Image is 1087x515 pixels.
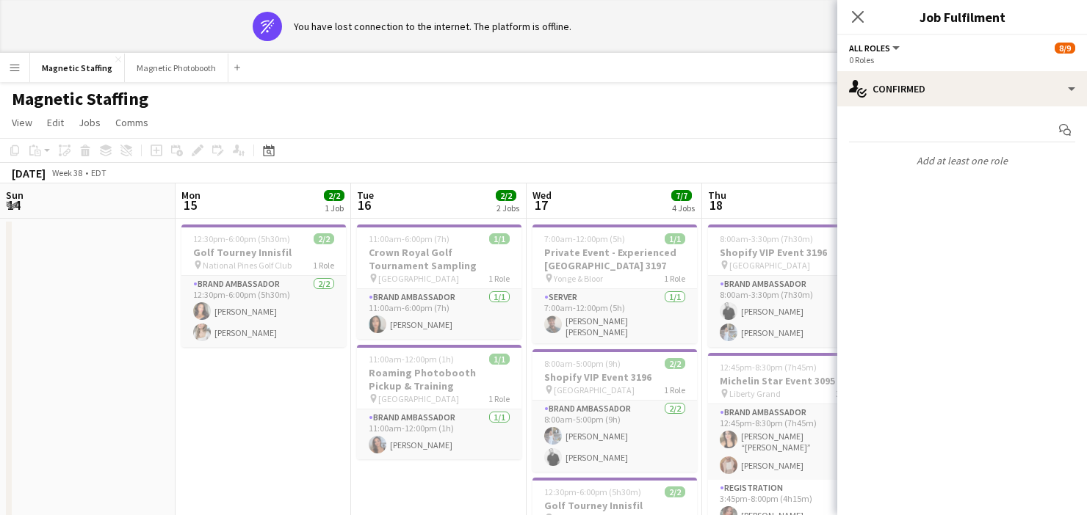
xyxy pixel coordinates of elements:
div: 2 Jobs [496,202,519,213]
app-card-role: Brand Ambassador1/111:00am-6:00pm (7h)[PERSON_NAME] [357,289,521,339]
span: View [12,116,32,129]
span: 2/2 [496,190,516,201]
div: 4 Jobs [672,202,695,213]
p: Add at least one role [837,148,1087,173]
span: [GEOGRAPHIC_DATA] [378,273,459,284]
span: 1 Role [313,260,334,271]
span: 1 Role [488,273,510,284]
a: View [6,113,38,132]
h1: Magnetic Staffing [12,88,148,110]
span: 1/1 [489,354,510,365]
app-job-card: 8:00am-5:00pm (9h)2/2Shopify VIP Event 3196 [GEOGRAPHIC_DATA]1 RoleBrand Ambassador2/28:00am-5:00... [532,349,697,472]
h3: Shopify VIP Event 3196 [532,370,697,384]
span: 8/9 [1055,43,1075,54]
span: National Pines Golf Club [203,260,292,271]
h3: Golf Tourney Innisfil [181,246,346,259]
span: Wed [532,189,552,202]
div: 1 Job [325,202,344,213]
span: 2/2 [665,358,685,369]
span: 7:00am-12:00pm (5h) [544,233,625,244]
span: 1 Role [664,273,685,284]
h3: Roaming Photobooth Pickup & Training [357,366,521,392]
span: Jobs [79,116,101,129]
button: Magnetic Staffing [30,54,125,82]
a: Comms [109,113,154,132]
span: 1 Role [664,384,685,395]
span: 1/1 [489,233,510,244]
span: 12:30pm-6:00pm (5h30m) [193,233,290,244]
span: 2/2 [314,233,334,244]
app-job-card: 12:30pm-6:00pm (5h30m)2/2Golf Tourney Innisfil National Pines Golf Club1 RoleBrand Ambassador2/21... [181,224,346,347]
span: 1 Role [488,393,510,404]
span: [GEOGRAPHIC_DATA] [378,393,459,404]
app-job-card: 11:00am-12:00pm (1h)1/1Roaming Photobooth Pickup & Training [GEOGRAPHIC_DATA]1 RoleBrand Ambassad... [357,345,521,459]
h3: Golf Tourney Innisfil [532,499,697,512]
span: 18 [706,197,726,213]
span: Edit [47,116,64,129]
span: 17 [530,197,552,213]
span: 2/2 [324,190,344,201]
span: 11:00am-6:00pm (7h) [369,233,449,244]
span: Liberty Grand [729,388,781,399]
span: 16 [355,197,374,213]
div: 0 Roles [849,54,1075,65]
span: 15 [179,197,201,213]
span: Thu [708,189,726,202]
a: Jobs [73,113,106,132]
span: Comms [115,116,148,129]
app-card-role: Brand Ambassador2/212:30pm-6:00pm (5h30m)[PERSON_NAME][PERSON_NAME] [181,276,346,347]
a: Edit [41,113,70,132]
span: 3 Roles [836,388,861,399]
h3: Private Event - Experienced [GEOGRAPHIC_DATA] 3197 [532,246,697,272]
span: Tue [357,189,374,202]
app-job-card: 11:00am-6:00pm (7h)1/1Crown Royal Golf Tournament Sampling [GEOGRAPHIC_DATA]1 RoleBrand Ambassado... [357,224,521,339]
span: 8:00am-3:30pm (7h30m) [720,233,813,244]
app-card-role: Brand Ambassador1/111:00am-12:00pm (1h)[PERSON_NAME] [357,409,521,459]
span: Mon [181,189,201,202]
div: EDT [91,167,106,178]
span: Week 38 [48,167,85,178]
span: 2/2 [665,486,685,497]
span: 1/1 [665,233,685,244]
h3: Job Fulfilment [837,7,1087,26]
h3: Crown Royal Golf Tournament Sampling [357,246,521,272]
div: [DATE] [12,166,46,180]
span: [GEOGRAPHIC_DATA] [554,384,635,395]
span: 8:00am-5:00pm (9h) [544,358,621,369]
span: Yonge & Bloor [554,273,603,284]
span: [GEOGRAPHIC_DATA] [729,260,810,271]
app-card-role: Brand Ambassador2/28:00am-3:30pm (7h30m)[PERSON_NAME][PERSON_NAME] [708,276,873,347]
button: Magnetic Photobooth [125,54,228,82]
div: You have lost connection to the internet. The platform is offline. [294,20,571,33]
span: 14 [4,197,24,213]
app-card-role: Brand Ambassador2/212:45pm-8:30pm (7h45m)[PERSON_NAME] “[PERSON_NAME]” [PERSON_NAME][PERSON_NAME] [708,404,873,480]
div: Confirmed [837,71,1087,106]
h3: Shopify VIP Event 3196 [708,246,873,259]
span: 11:00am-12:00pm (1h) [369,354,454,365]
button: All roles [849,43,902,54]
app-card-role: Brand Ambassador2/28:00am-5:00pm (9h)[PERSON_NAME][PERSON_NAME] [532,401,697,472]
span: All roles [849,43,890,54]
span: Sun [6,189,24,202]
span: 7/7 [671,190,692,201]
h3: Michelin Star Event 3095 [708,374,873,387]
span: 12:30pm-6:00pm (5h30m) [544,486,641,497]
app-job-card: 7:00am-12:00pm (5h)1/1Private Event - Experienced [GEOGRAPHIC_DATA] 3197 Yonge & Bloor1 RoleServe... [532,224,697,343]
app-card-role: Server1/17:00am-12:00pm (5h)[PERSON_NAME] [PERSON_NAME] [532,289,697,343]
span: 12:45pm-8:30pm (7h45m) [720,362,817,373]
app-job-card: 8:00am-3:30pm (7h30m)2/2Shopify VIP Event 3196 [GEOGRAPHIC_DATA]1 RoleBrand Ambassador2/28:00am-3... [708,224,873,347]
